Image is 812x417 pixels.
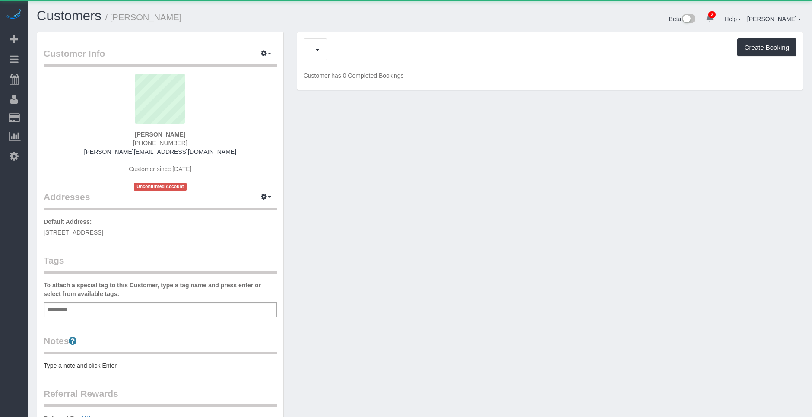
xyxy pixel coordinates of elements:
[44,387,277,407] legend: Referral Rewards
[133,140,187,146] span: [PHONE_NUMBER]
[5,9,22,21] img: Automaid Logo
[44,281,277,298] label: To attach a special tag to this Customer, type a tag name and press enter or select from availabl...
[44,229,103,236] span: [STREET_ADDRESS]
[304,71,796,80] p: Customer has 0 Completed Bookings
[134,183,187,190] span: Unconfirmed Account
[105,13,182,22] small: / [PERSON_NAME]
[737,38,796,57] button: Create Booking
[44,217,92,226] label: Default Address:
[669,16,696,22] a: Beta
[135,131,185,138] strong: [PERSON_NAME]
[84,148,236,155] a: [PERSON_NAME][EMAIL_ADDRESS][DOMAIN_NAME]
[129,166,191,172] span: Customer since [DATE]
[44,334,277,354] legend: Notes
[44,361,277,370] pre: Type a note and click Enter
[681,14,695,25] img: New interface
[701,9,718,28] a: 2
[44,254,277,274] legend: Tags
[724,16,741,22] a: Help
[747,16,801,22] a: [PERSON_NAME]
[44,47,277,67] legend: Customer Info
[37,8,101,23] a: Customers
[708,11,716,18] span: 2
